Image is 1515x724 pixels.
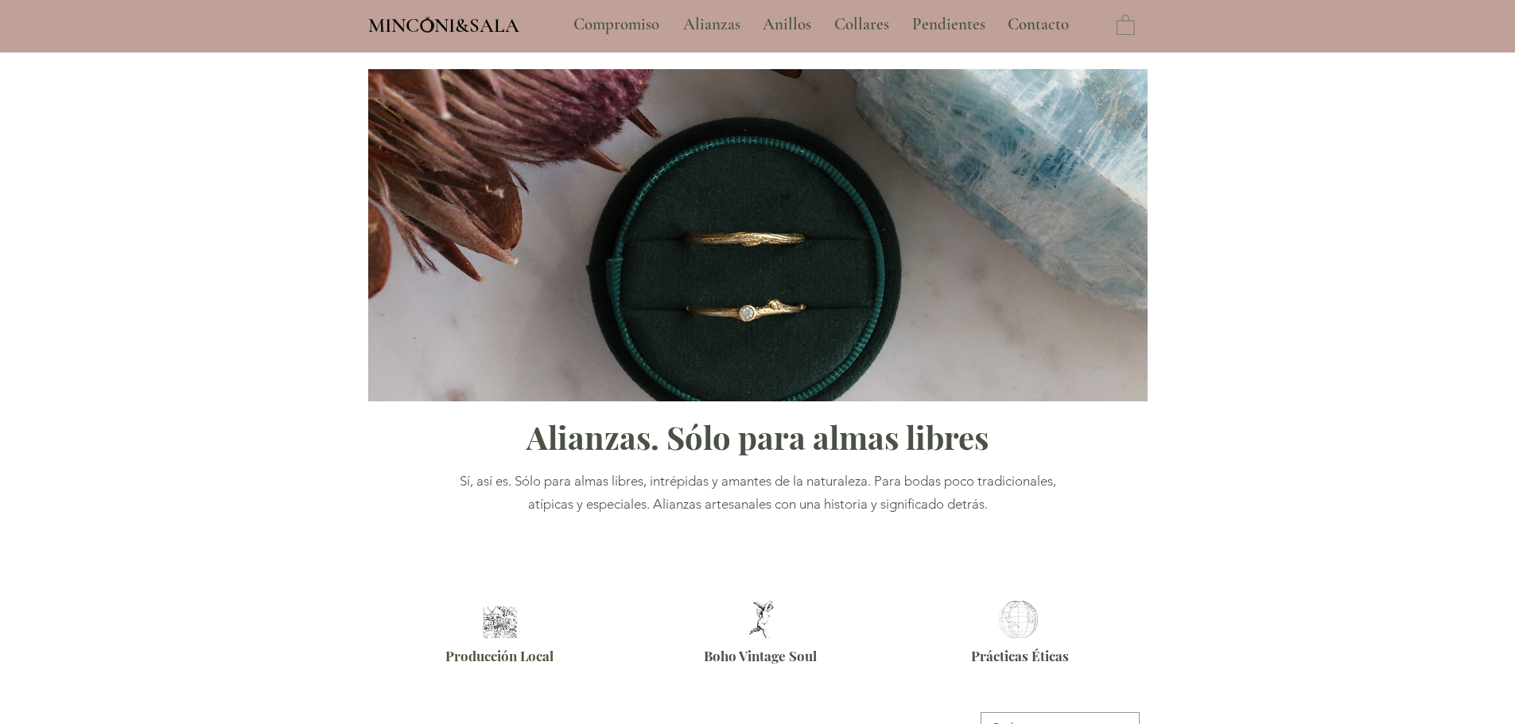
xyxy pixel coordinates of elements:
[904,5,993,45] p: Pendientes
[737,601,786,638] img: Alianzas Boho Barcelona
[565,5,667,45] p: Compromiso
[755,5,819,45] p: Anillos
[445,647,554,664] span: Producción Local
[526,416,989,458] span: Alianzas. Sólo para almas libres
[900,5,996,45] a: Pendientes
[368,69,1148,401] img: Alianzas Inspiradas en la Naturaleza Minconi Sala
[971,647,1069,664] span: Prácticas Éticas
[751,5,822,45] a: Anillos
[561,5,671,45] a: Compromiso
[530,5,1113,45] nav: Sitio
[704,647,817,664] span: Boho Vintage Soul
[1000,5,1077,45] p: Contacto
[822,5,900,45] a: Collares
[994,601,1043,638] img: Alianzas éticas
[671,5,751,45] a: Alianzas
[368,14,519,37] span: MINCONI&SALA
[479,606,521,638] img: Alianzas artesanales Barcelona
[826,5,897,45] p: Collares
[996,5,1082,45] a: Contacto
[675,5,748,45] p: Alianzas
[421,17,434,33] img: Minconi Sala
[368,10,519,37] a: MINCONI&SALA
[460,473,1056,512] span: Sí, así es. Sólo para almas libres, intrépidas y amantes de la naturaleza. Para bodas poco tradic...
